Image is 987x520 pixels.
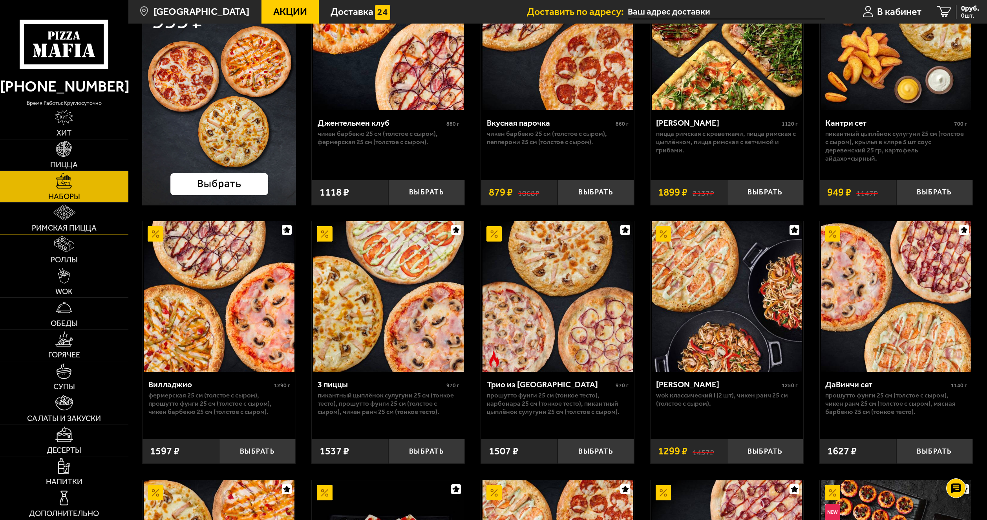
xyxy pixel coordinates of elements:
img: Новинка [825,504,840,520]
s: 1457 ₽ [693,446,714,456]
p: Wok классический L (2 шт), Чикен Ранч 25 см (толстое с сыром). [656,391,798,408]
img: Острое блюдо [486,351,502,366]
div: [PERSON_NAME] [656,118,780,128]
s: 2137 ₽ [693,187,714,198]
span: 1299 ₽ [658,446,687,456]
span: Витебский проспект, 29к1 [628,5,825,19]
div: 3 пиццы [318,379,444,389]
s: 1068 ₽ [518,187,539,198]
button: Выбрать [388,439,465,464]
div: Вкусная парочка [487,118,614,128]
span: 1120 г [782,121,798,127]
a: АкционныйДаВинчи сет [820,221,973,372]
span: 0 шт. [961,13,979,19]
button: Выбрать [557,180,634,205]
p: Пицца Римская с креветками, Пицца Римская с цыплёнком, Пицца Римская с ветчиной и грибами. [656,130,798,154]
span: 1627 ₽ [827,446,857,456]
img: Акционный [825,485,840,500]
p: Прошутто Фунги 25 см (тонкое тесто), Карбонара 25 см (тонкое тесто), Пикантный цыплёнок сулугуни ... [487,391,629,416]
img: Акционный [148,485,163,500]
div: Трио из [GEOGRAPHIC_DATA] [487,379,614,389]
span: Десерты [47,447,81,454]
input: Ваш адрес доставки [628,5,825,19]
span: Обеды [51,320,78,328]
span: Напитки [46,478,82,486]
span: Салаты и закуски [27,415,101,423]
span: Роллы [51,256,78,264]
img: Акционный [486,226,502,242]
img: 15daf4d41897b9f0e9f617042186c801.svg [375,5,390,20]
span: 949 ₽ [827,187,851,198]
span: 1537 ₽ [320,446,349,456]
p: Пикантный цыплёнок сулугуни 25 см (толстое с сыром), крылья в кляре 5 шт соус деревенский 25 гр, ... [825,130,967,163]
p: Чикен Барбекю 25 см (толстое с сыром), Пепперони 25 см (толстое с сыром). [487,130,629,146]
img: Акционный [317,485,332,500]
p: Прошутто Фунги 25 см (толстое с сыром), Чикен Ранч 25 см (толстое с сыром), Мясная Барбекю 25 см ... [825,391,967,416]
span: Акции [273,7,307,16]
span: В кабинет [877,7,921,16]
span: Доставка [331,7,373,16]
img: Трио из Рио [483,221,633,372]
span: 1118 ₽ [320,187,349,198]
a: АкционныйВилладжио [143,221,296,372]
span: Наборы [48,193,80,201]
button: Выбрать [896,439,973,464]
span: Хит [57,129,71,137]
s: 1147 ₽ [856,187,878,198]
button: Выбрать [896,180,973,205]
button: Выбрать [727,439,804,464]
span: 1597 ₽ [150,446,179,456]
span: 0 руб. [961,5,979,12]
span: WOK [55,288,73,296]
img: 3 пиццы [313,221,464,372]
span: 1290 г [274,382,290,389]
p: Фермерская 25 см (толстое с сыром), Прошутто Фунги 25 см (толстое с сыром), Чикен Барбекю 25 см (... [148,391,290,416]
span: 879 ₽ [489,187,513,198]
button: Выбрать [557,439,634,464]
img: Акционный [825,226,840,242]
p: Пикантный цыплёнок сулугуни 25 см (тонкое тесто), Прошутто Фунги 25 см (толстое с сыром), Чикен Р... [318,391,459,416]
span: Доставить по адресу: [527,7,628,16]
img: Акционный [148,226,163,242]
img: Вилла Капри [652,221,802,372]
span: 970 г [446,382,459,389]
span: 700 г [954,121,967,127]
img: ДаВинчи сет [821,221,972,372]
img: Акционный [656,485,671,500]
a: Акционный3 пиццы [312,221,465,372]
span: [GEOGRAPHIC_DATA] [154,7,249,16]
img: Акционный [656,226,671,242]
div: ДаВинчи сет [825,379,949,389]
span: 1250 г [782,382,798,389]
span: 1899 ₽ [658,187,687,198]
a: АкционныйВилла Капри [651,221,804,372]
div: [PERSON_NAME] [656,379,780,389]
p: Чикен Барбекю 25 см (толстое с сыром), Фермерская 25 см (толстое с сыром). [318,130,459,146]
img: Акционный [486,485,502,500]
div: Кантри сет [825,118,952,128]
span: 1507 ₽ [489,446,518,456]
img: Вилладжио [144,221,294,372]
div: Вилладжио [148,379,272,389]
span: 970 г [616,382,629,389]
span: Дополнительно [29,510,99,518]
button: Выбрать [388,180,465,205]
a: АкционныйОстрое блюдоТрио из Рио [481,221,634,372]
img: Акционный [317,226,332,242]
span: Римская пицца [32,224,97,232]
button: Выбрать [727,180,804,205]
button: Выбрать [219,439,296,464]
span: 860 г [616,121,629,127]
span: 1140 г [951,382,967,389]
span: Горячее [48,351,80,359]
span: Пицца [50,161,78,169]
span: 880 г [446,121,459,127]
div: Джентельмен клуб [318,118,444,128]
span: Супы [53,383,75,391]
